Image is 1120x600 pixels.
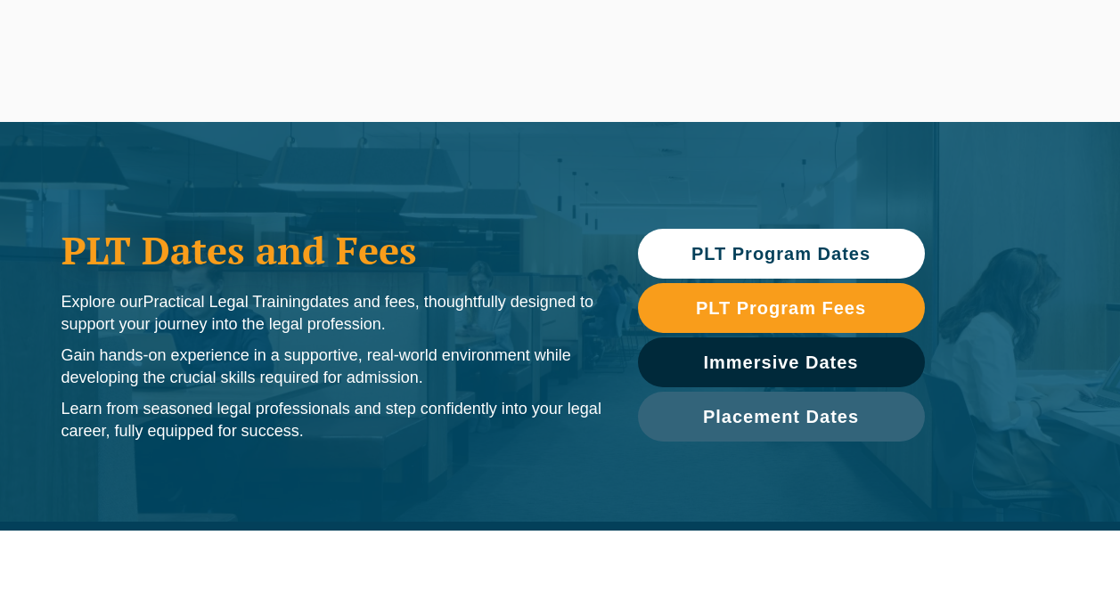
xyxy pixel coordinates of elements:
[143,293,310,311] span: Practical Legal Training
[638,392,925,442] a: Placement Dates
[61,398,602,442] p: Learn from seasoned legal professionals and step confidently into your legal career, fully equipp...
[638,283,925,333] a: PLT Program Fees
[703,408,859,426] span: Placement Dates
[61,291,602,336] p: Explore our dates and fees, thoughtfully designed to support your journey into the legal profession.
[61,345,602,389] p: Gain hands-on experience in a supportive, real-world environment while developing the crucial ski...
[696,299,866,317] span: PLT Program Fees
[638,229,925,279] a: PLT Program Dates
[638,337,925,387] a: Immersive Dates
[61,228,602,272] h1: PLT Dates and Fees
[691,245,871,263] span: PLT Program Dates
[704,353,859,371] span: Immersive Dates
